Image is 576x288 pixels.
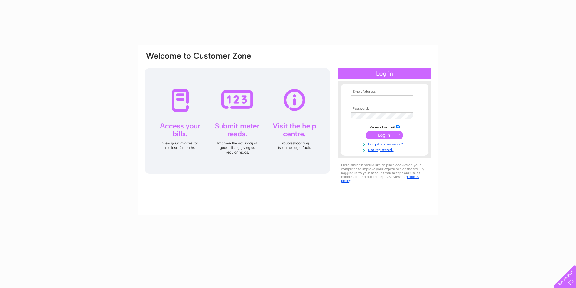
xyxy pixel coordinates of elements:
[351,147,420,152] a: Not registered?
[351,141,420,147] a: Forgotten password?
[350,107,420,111] th: Password:
[350,124,420,130] td: Remember me?
[338,160,431,186] div: Clear Business would like to place cookies on your computer to improve your experience of the sit...
[341,175,419,183] a: cookies policy
[350,90,420,94] th: Email Address:
[366,131,403,139] input: Submit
